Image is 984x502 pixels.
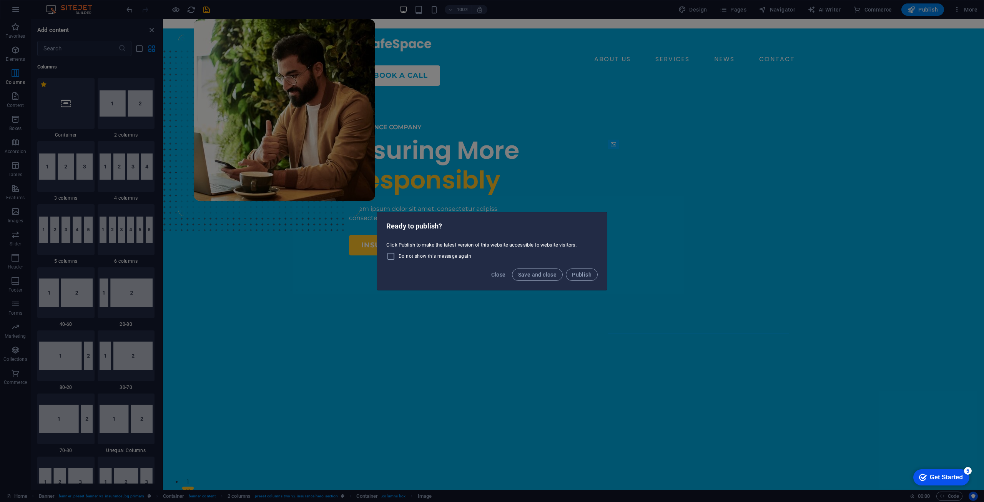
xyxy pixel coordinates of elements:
[57,2,65,9] div: 5
[377,238,607,264] div: Click Publish to make the latest version of this website accessible to website visitors.
[488,269,509,281] button: Close
[6,4,62,20] div: Get Started 5 items remaining, 0% complete
[23,8,56,15] div: Get Started
[491,272,506,278] span: Close
[518,272,557,278] span: Save and close
[386,222,598,231] h2: Ready to publish?
[512,269,563,281] button: Save and close
[399,253,471,259] span: Do not show this message again
[572,272,592,278] span: Publish
[566,269,598,281] button: Publish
